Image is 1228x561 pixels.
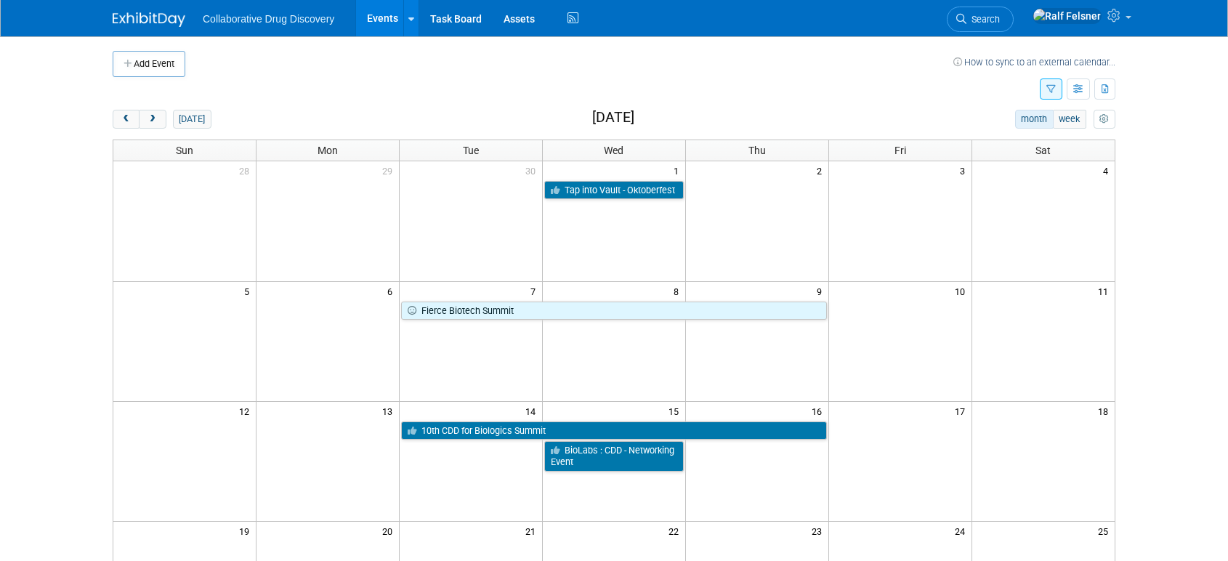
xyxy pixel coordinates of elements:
span: 4 [1102,161,1115,179]
span: 3 [958,161,972,179]
span: 2 [815,161,828,179]
span: 28 [238,161,256,179]
span: 6 [386,282,399,300]
span: 1 [672,161,685,179]
span: 22 [667,522,685,540]
span: Wed [604,145,623,156]
span: 20 [381,522,399,540]
span: 23 [810,522,828,540]
span: 18 [1096,402,1115,420]
a: Search [947,7,1014,32]
span: 21 [524,522,542,540]
span: 15 [667,402,685,420]
button: myCustomButton [1094,110,1115,129]
h2: [DATE] [592,110,634,126]
span: 12 [238,402,256,420]
span: 30 [524,161,542,179]
span: Mon [318,145,338,156]
span: 7 [529,282,542,300]
button: Add Event [113,51,185,77]
span: 29 [381,161,399,179]
span: 25 [1096,522,1115,540]
img: Ralf Felsner [1033,8,1102,24]
a: 10th CDD for Biologics Summit [401,421,827,440]
button: prev [113,110,140,129]
span: Collaborative Drug Discovery [203,13,334,25]
span: 17 [953,402,972,420]
span: 24 [953,522,972,540]
span: Thu [748,145,766,156]
span: 8 [672,282,685,300]
span: 14 [524,402,542,420]
span: Search [966,14,1000,25]
span: Fri [894,145,906,156]
button: week [1053,110,1086,129]
span: Sun [176,145,193,156]
span: 16 [810,402,828,420]
a: How to sync to an external calendar... [953,57,1115,68]
i: Personalize Calendar [1099,115,1109,124]
a: BioLabs : CDD - Networking Event [544,441,684,471]
span: 9 [815,282,828,300]
button: next [139,110,166,129]
span: 11 [1096,282,1115,300]
span: 5 [243,282,256,300]
span: 19 [238,522,256,540]
span: Sat [1035,145,1051,156]
a: Fierce Biotech Summit [401,302,827,320]
span: Tue [463,145,479,156]
a: Tap into Vault - Oktoberfest [544,181,684,200]
button: [DATE] [173,110,211,129]
span: 13 [381,402,399,420]
span: 10 [953,282,972,300]
img: ExhibitDay [113,12,185,27]
button: month [1015,110,1054,129]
